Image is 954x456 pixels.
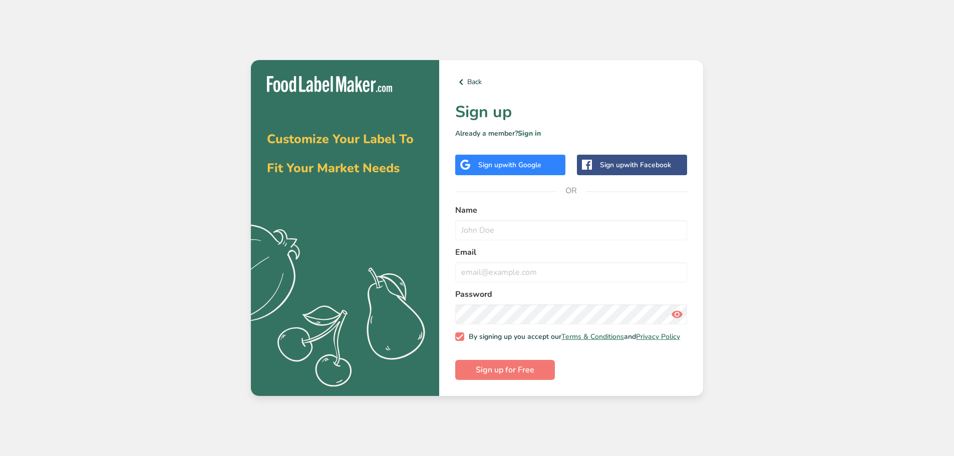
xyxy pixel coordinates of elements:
div: Sign up [478,160,541,170]
label: Password [455,288,687,300]
h1: Sign up [455,100,687,124]
div: Sign up [600,160,671,170]
img: Food Label Maker [267,76,392,93]
button: Sign up for Free [455,360,555,380]
input: email@example.com [455,262,687,282]
a: Sign in [518,129,541,138]
label: Email [455,246,687,258]
span: Customize Your Label To Fit Your Market Needs [267,131,414,177]
a: Terms & Conditions [561,332,624,341]
a: Back [455,76,687,88]
span: By signing up you accept our and [464,332,681,341]
p: Already a member? [455,128,687,139]
label: Name [455,204,687,216]
span: OR [556,176,586,206]
a: Privacy Policy [636,332,680,341]
span: with Facebook [624,160,671,170]
span: with Google [502,160,541,170]
span: Sign up for Free [476,364,534,376]
input: John Doe [455,220,687,240]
